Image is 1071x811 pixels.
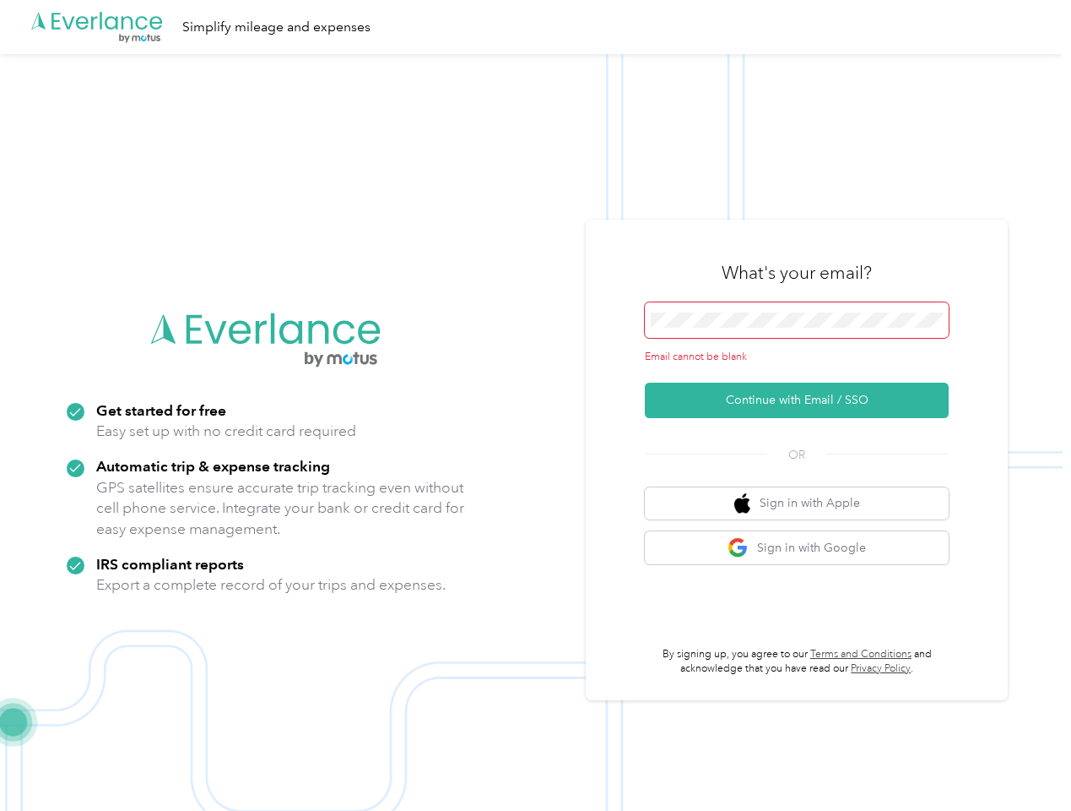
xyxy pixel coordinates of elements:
span: OR [767,446,826,464]
img: apple logo [734,493,751,514]
a: Terms and Conditions [810,648,911,661]
strong: IRS compliant reports [96,555,244,573]
p: Export a complete record of your trips and expenses. [96,574,446,596]
button: apple logoSign in with Apple [645,487,949,520]
h3: What's your email? [722,261,872,285]
button: google logoSign in with Google [645,531,949,564]
strong: Automatic trip & expense tracking [96,457,330,475]
p: GPS satellites ensure accurate trip tracking even without cell phone service. Integrate your bank... [96,477,465,540]
img: google logo [728,537,749,558]
strong: Get started for free [96,401,226,419]
button: Continue with Email / SSO [645,383,949,418]
p: By signing up, you agree to our and acknowledge that you have read our . [645,647,949,677]
div: Simplify mileage and expenses [182,17,371,38]
p: Easy set up with no credit card required [96,421,356,442]
div: Email cannot be blank [645,350,949,365]
a: Privacy Policy [851,662,911,675]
